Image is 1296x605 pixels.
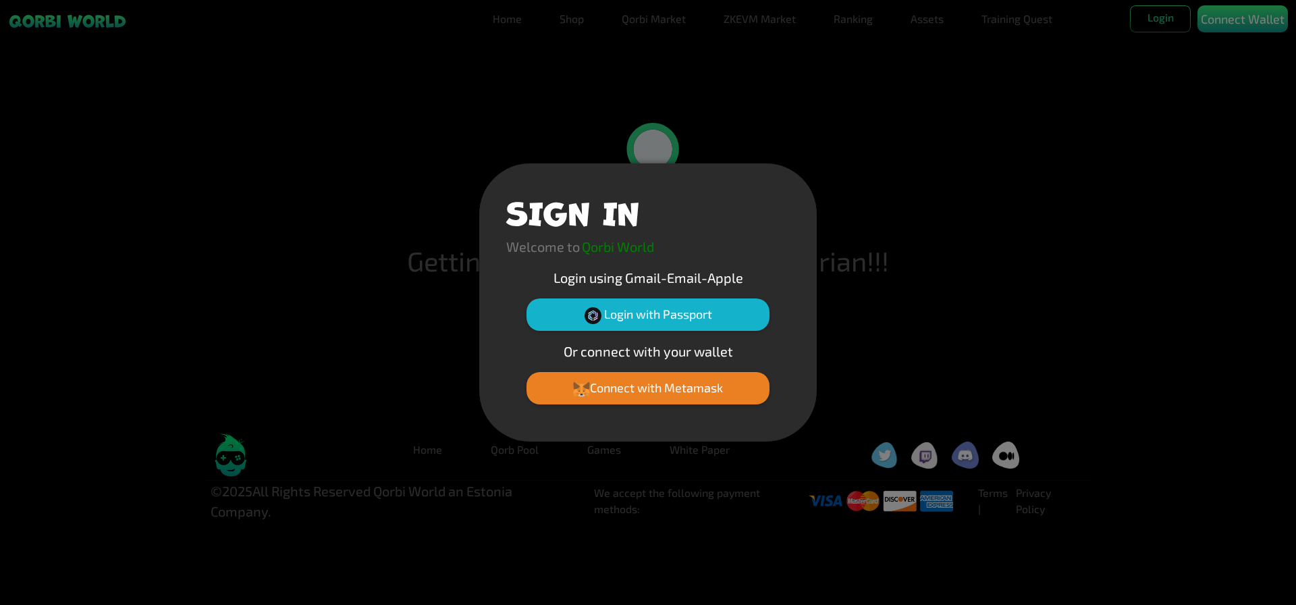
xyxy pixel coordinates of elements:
p: Login using Gmail-Email-Apple [506,267,790,288]
p: Welcome to [506,236,580,257]
img: Passport Logo [585,307,601,324]
h1: SIGN IN [506,190,639,231]
button: Login with Passport [526,298,769,331]
p: Qorbi World [582,236,654,257]
button: Connect with Metamask [526,372,769,404]
p: Or connect with your wallet [506,341,790,361]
